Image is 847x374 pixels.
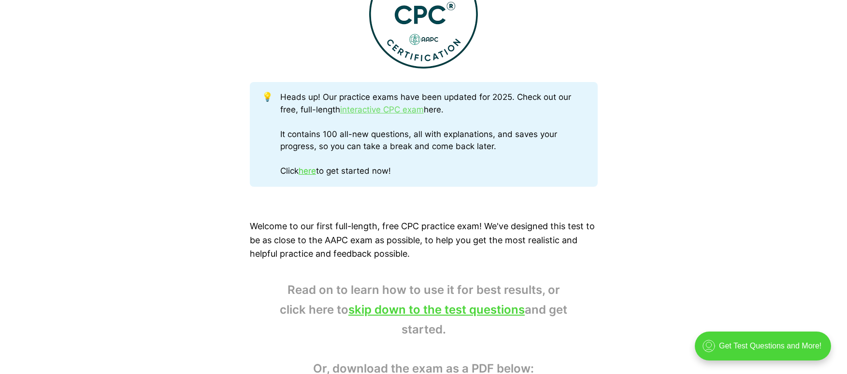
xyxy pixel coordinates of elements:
[299,166,316,176] a: here
[250,220,598,261] p: Welcome to our first full-length, free CPC practice exam! We've designed this test to be as close...
[262,91,280,178] div: 💡
[348,303,525,317] a: skip down to the test questions
[687,327,847,374] iframe: portal-trigger
[340,105,424,114] a: interactive CPC exam
[280,91,585,178] div: Heads up! Our practice exams have been updated for 2025. Check out our free, full-length here. It...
